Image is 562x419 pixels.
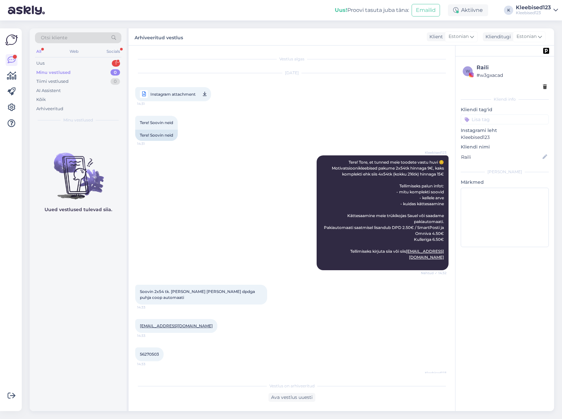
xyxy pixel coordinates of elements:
input: Lisa tag [461,114,549,124]
div: Socials [105,47,121,56]
a: Kleebised123Kleebised123 [516,5,558,16]
span: Otsi kliente [41,34,67,41]
span: Kleebised123 [422,371,447,375]
p: Instagrami leht [461,127,549,134]
p: Kliendi tag'id [461,106,549,113]
div: Ava vestlus uuesti [268,393,315,402]
b: Uus! [335,7,347,13]
span: 14:31 [137,100,162,108]
div: Aktiivne [448,4,488,16]
label: Arhiveeritud vestlus [135,32,183,41]
div: Web [68,47,80,56]
div: 0 [110,69,120,76]
img: Askly Logo [5,34,18,46]
div: Kleebised123 [516,10,551,16]
span: 56270503 [140,352,159,357]
div: AI Assistent [36,87,61,94]
div: Tere! Soovin neid [135,130,178,141]
span: Nähtud ✓ 14:32 [421,271,447,275]
img: pd [543,48,549,54]
a: Instagram attachment14:31 [135,87,211,101]
span: Soovin 2x54 tk. [PERSON_NAME] [PERSON_NAME] dpdga puhja coop automaati [140,289,256,300]
div: [DATE] [135,70,449,76]
div: Kleebised123 [516,5,551,10]
div: [PERSON_NAME] [461,169,549,175]
span: Kleebised123 [422,150,447,155]
button: Emailid [412,4,440,16]
div: All [35,47,43,56]
span: 14:33 [137,362,162,367]
div: # w3gxacad [477,72,547,79]
div: Arhiveeritud [36,106,63,112]
div: Klienditugi [483,33,511,40]
span: Instagram attachment [150,90,196,98]
input: Lisa nimi [461,153,541,161]
div: 0 [110,78,120,85]
div: 1 [112,60,120,67]
div: Proovi tasuta juba täna: [335,6,409,14]
span: Tere! Tore, et tunned meie toodete vastu huvi 😊 Motivatsioonikleebised pakume 2x54tk hinnaga 9€, ... [324,160,445,260]
p: Uued vestlused tulevad siia. [45,206,112,213]
a: [EMAIL_ADDRESS][DOMAIN_NAME] [140,323,213,328]
div: Kõik [36,96,46,103]
span: w [466,69,470,74]
div: Klient [427,33,443,40]
img: No chats [30,141,127,200]
span: 14:33 [137,305,162,310]
div: Minu vestlused [36,69,71,76]
p: Kleebised123 [461,134,549,141]
div: K [504,6,513,15]
span: Tere! Soovin neid [140,120,173,125]
span: 14:31 [137,141,162,146]
a: [EMAIL_ADDRESS][DOMAIN_NAME] [406,249,444,260]
div: Uus [36,60,45,67]
span: Estonian [449,33,469,40]
div: Raili [477,64,547,72]
span: Estonian [516,33,537,40]
span: Vestlus on arhiveeritud [269,383,315,389]
span: 14:33 [137,333,162,338]
p: Kliendi nimi [461,144,549,150]
div: Kliendi info [461,96,549,102]
p: Märkmed [461,179,549,186]
div: Tiimi vestlused [36,78,69,85]
span: Minu vestlused [63,117,93,123]
div: Vestlus algas [135,56,449,62]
